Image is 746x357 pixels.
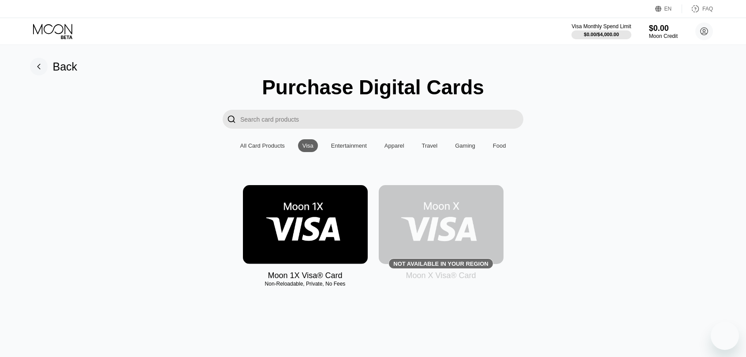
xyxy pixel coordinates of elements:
[664,6,672,12] div: EN
[227,114,236,124] div: 
[451,139,480,152] div: Gaming
[418,139,442,152] div: Travel
[649,24,678,33] div: $0.00
[649,33,678,39] div: Moon Credit
[380,139,409,152] div: Apparel
[240,142,285,149] div: All Card Products
[406,271,476,280] div: Moon X Visa® Card
[53,60,78,73] div: Back
[711,322,739,350] iframe: Button to launch messaging window
[455,142,475,149] div: Gaming
[702,6,713,12] div: FAQ
[331,142,367,149] div: Entertainment
[223,110,240,129] div: 
[489,139,511,152] div: Food
[655,4,682,13] div: EN
[493,142,506,149] div: Food
[243,281,368,287] div: Non-Reloadable, Private, No Fees
[240,110,523,129] input: Search card products
[682,4,713,13] div: FAQ
[571,23,631,39] div: Visa Monthly Spend Limit$0.00/$4,000.00
[649,24,678,39] div: $0.00Moon Credit
[422,142,438,149] div: Travel
[393,260,488,267] div: Not available in your region
[379,185,504,264] div: Not available in your region
[571,23,631,30] div: Visa Monthly Spend Limit
[298,139,318,152] div: Visa
[268,271,342,280] div: Moon 1X Visa® Card
[302,142,313,149] div: Visa
[236,139,289,152] div: All Card Products
[327,139,371,152] div: Entertainment
[584,32,619,37] div: $0.00 / $4,000.00
[262,75,484,99] div: Purchase Digital Cards
[384,142,404,149] div: Apparel
[30,58,78,75] div: Back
